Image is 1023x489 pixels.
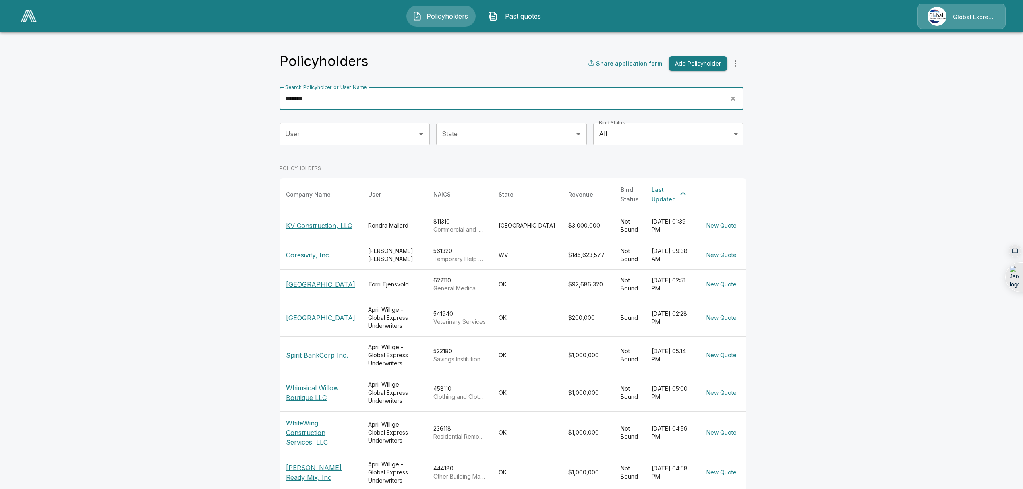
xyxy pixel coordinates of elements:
[645,211,697,240] td: [DATE] 01:39 PM
[433,226,486,234] p: Commercial and Industrial Machinery and Equipment (except Automotive and Electronic) Repair and M...
[665,56,727,71] a: Add Policyholder
[562,374,614,412] td: $1,000,000
[482,6,551,27] button: Past quotes IconPast quotes
[492,240,562,269] td: WV
[499,190,514,199] div: State
[593,123,743,145] div: All
[368,222,420,230] div: Rondra Mallard
[368,247,420,263] div: [PERSON_NAME] [PERSON_NAME]
[614,269,645,299] td: Not Bound
[501,11,545,21] span: Past quotes
[286,418,355,447] p: WhiteWing Construction Services, LLC
[492,269,562,299] td: OK
[425,11,470,21] span: Policyholders
[433,464,486,481] div: 444180
[286,190,331,199] div: Company Name
[645,337,697,374] td: [DATE] 05:14 PM
[433,218,486,234] div: 811310
[599,119,625,126] label: Bind Status
[368,421,420,445] div: April Willige - Global Express Underwriters
[703,385,740,400] button: New Quote
[368,343,420,367] div: April Willige - Global Express Underwriters
[368,190,381,199] div: User
[917,4,1006,29] a: Agency IconGlobal Express Underwriters
[21,10,37,22] img: AA Logo
[433,347,486,363] div: 522180
[492,211,562,240] td: [GEOGRAPHIC_DATA]
[433,393,486,401] p: Clothing and Clothing Accessories Retailers
[562,299,614,336] td: $200,000
[286,280,355,289] p: [GEOGRAPHIC_DATA]
[703,425,740,440] button: New Quote
[492,337,562,374] td: OK
[433,318,486,326] p: Veterinary Services
[703,277,740,292] button: New Quote
[286,383,355,402] p: Whimsical Willow Boutique LLC
[953,13,996,21] p: Global Express Underwriters
[488,11,498,21] img: Past quotes Icon
[433,247,486,263] div: 561320
[614,299,645,336] td: Bound
[406,6,476,27] button: Policyholders IconPolicyholders
[433,255,486,263] p: Temporary Help Services
[928,7,946,26] img: Agency Icon
[433,310,486,326] div: 541940
[562,211,614,240] td: $3,000,000
[727,93,739,105] button: clear search
[280,53,369,70] h4: Policyholders
[614,374,645,412] td: Not Bound
[433,385,486,401] div: 458110
[286,250,355,260] p: Coresivity, Inc.
[492,374,562,412] td: OK
[433,276,486,292] div: 622110
[433,284,486,292] p: General Medical and Surgical Hospitals
[652,185,676,204] div: Last Updated
[568,190,593,199] div: Revenue
[645,269,697,299] td: [DATE] 02:51 PM
[492,412,562,454] td: OK
[562,337,614,374] td: $1,000,000
[645,299,697,336] td: [DATE] 02:28 PM
[433,472,486,481] p: Other Building Material Dealers
[645,374,697,412] td: [DATE] 05:00 PM
[286,463,355,482] p: [PERSON_NAME] Ready Mix, Inc
[703,248,740,263] button: New Quote
[703,311,740,325] button: New Quote
[669,56,727,71] button: Add Policyholder
[614,178,645,211] th: Bind Status
[416,128,427,140] button: Open
[645,240,697,269] td: [DATE] 09:38 AM
[286,313,355,323] p: [GEOGRAPHIC_DATA]
[492,299,562,336] td: OK
[368,460,420,485] div: April Willige - Global Express Underwriters
[596,59,662,68] p: Share application form
[368,381,420,405] div: April Willige - Global Express Underwriters
[703,218,740,233] button: New Quote
[368,306,420,330] div: April Willige - Global Express Underwriters
[433,190,451,199] div: NAICS
[614,240,645,269] td: Not Bound
[562,240,614,269] td: $145,623,577
[433,355,486,363] p: Savings Institutions and Other Depository Credit Intermediation
[573,128,584,140] button: Open
[412,11,422,21] img: Policyholders Icon
[286,221,355,230] p: KV Construction, LLC
[614,211,645,240] td: Not Bound
[614,412,645,454] td: Not Bound
[280,165,746,172] p: POLICYHOLDERS
[645,412,697,454] td: [DATE] 04:59 PM
[562,269,614,299] td: $92,686,320
[614,337,645,374] td: Not Bound
[703,465,740,480] button: New Quote
[703,348,740,363] button: New Quote
[433,433,486,441] p: Residential Remodelers
[727,56,743,72] button: more
[368,280,420,288] div: Torri Tjensvold
[286,350,355,360] p: Spirit BankCorp Inc.
[562,412,614,454] td: $1,000,000
[433,425,486,441] div: 236118
[285,84,367,91] label: Search Policyholder or User Name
